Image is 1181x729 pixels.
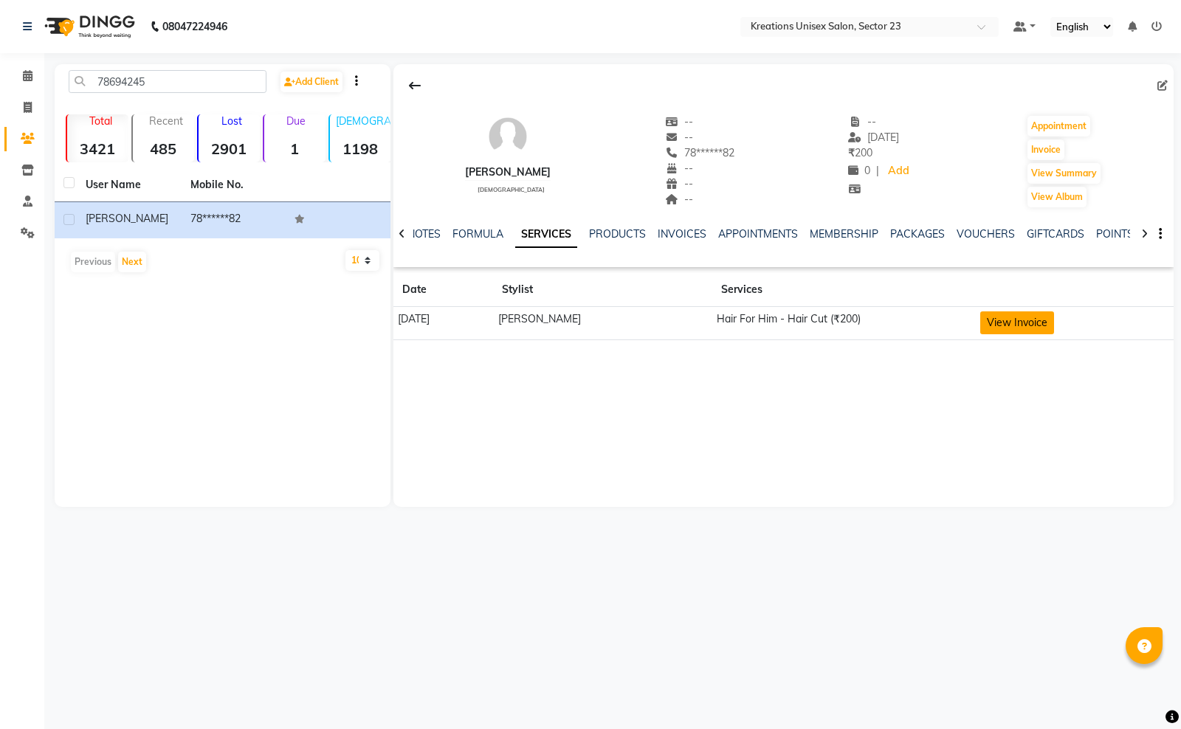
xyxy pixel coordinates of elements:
span: -- [665,162,693,175]
span: -- [665,177,693,190]
a: PRODUCTS [589,227,646,241]
a: Add Client [280,72,342,92]
strong: 1198 [330,139,391,158]
b: 08047224946 [162,6,227,47]
a: APPOINTMENTS [718,227,798,241]
th: Services [712,273,976,307]
th: Mobile No. [182,168,286,202]
a: VOUCHERS [957,227,1015,241]
a: INVOICES [658,227,706,241]
img: logo [38,6,139,47]
a: GIFTCARDS [1027,227,1084,241]
span: | [876,163,879,179]
strong: 2901 [199,139,260,158]
strong: 3421 [67,139,128,158]
span: 200 [848,146,872,159]
td: [DATE] [393,307,494,340]
a: POINTS [1096,227,1134,241]
p: Total [73,114,128,128]
a: Add [885,161,911,182]
p: Lost [204,114,260,128]
th: Stylist [493,273,712,307]
button: View Invoice [980,311,1054,334]
p: Due [267,114,326,128]
p: Recent [139,114,194,128]
td: [PERSON_NAME] [493,307,712,340]
span: ₹ [848,146,855,159]
div: Back to Client [399,72,430,100]
span: [PERSON_NAME] [86,212,168,225]
button: Next [118,252,146,272]
span: [DATE] [848,131,899,144]
span: -- [665,115,693,128]
div: [PERSON_NAME] [465,165,551,180]
a: SERVICES [515,221,577,248]
a: FORMULA [452,227,503,241]
button: View Album [1027,187,1087,207]
img: avatar [486,114,530,159]
a: PACKAGES [890,227,945,241]
input: Search by Name/Mobile/Email/Code [69,70,266,93]
button: Invoice [1027,139,1064,160]
span: -- [665,193,693,206]
strong: 485 [133,139,194,158]
a: NOTES [407,227,441,241]
td: Hair For Him - Hair Cut (₹200) [712,307,976,340]
span: -- [665,131,693,144]
th: User Name [77,168,182,202]
strong: 1 [264,139,326,158]
a: MEMBERSHIP [810,227,878,241]
button: Appointment [1027,116,1090,137]
span: [DEMOGRAPHIC_DATA] [478,186,545,193]
span: 0 [848,164,870,177]
span: -- [848,115,876,128]
p: [DEMOGRAPHIC_DATA] [336,114,391,128]
th: Date [393,273,494,307]
button: View Summary [1027,163,1101,184]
